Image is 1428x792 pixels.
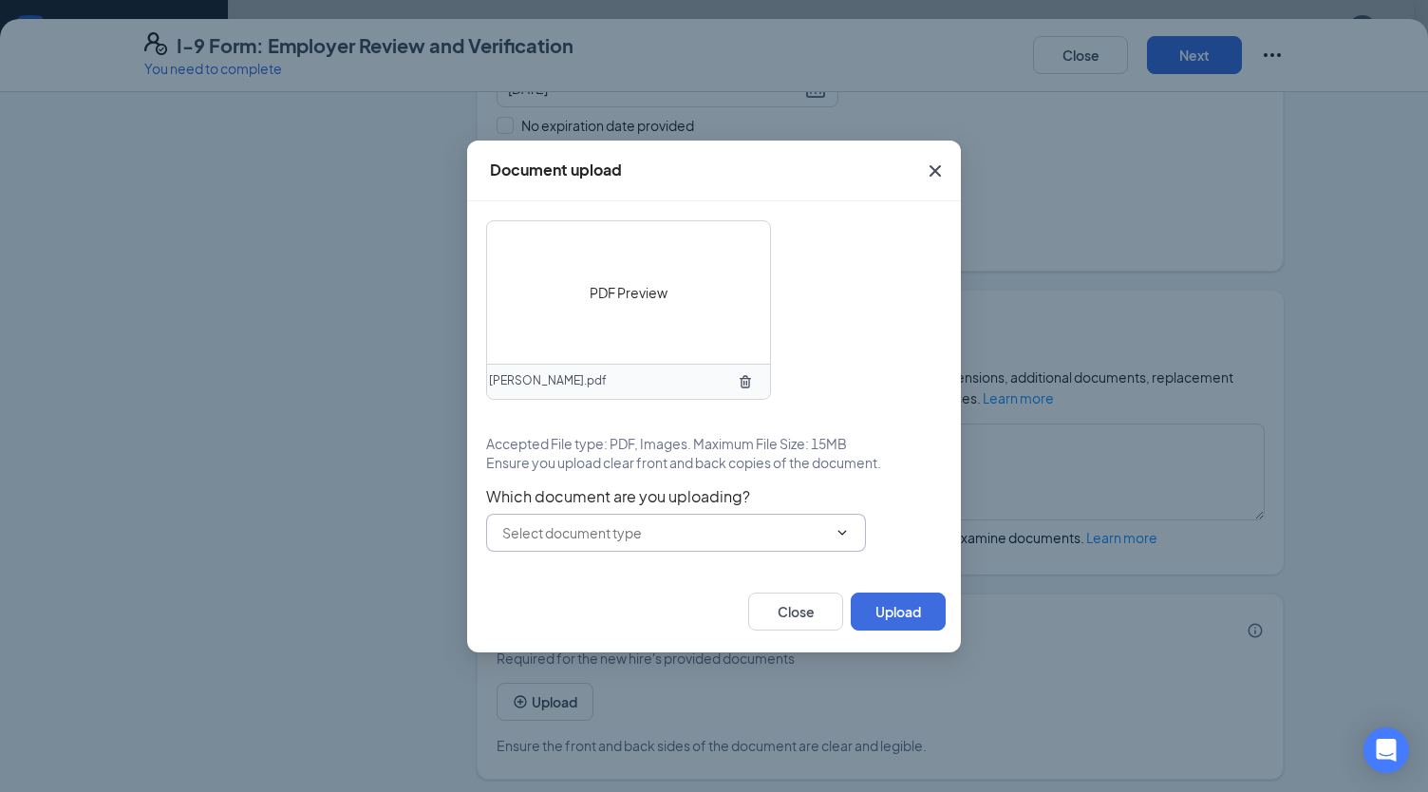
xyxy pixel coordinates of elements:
[910,141,961,201] button: Close
[748,593,843,631] button: Close
[924,160,947,182] svg: Cross
[1363,727,1409,773] div: Open Intercom Messenger
[489,372,607,390] span: [PERSON_NAME].pdf
[738,374,753,389] svg: TrashOutline
[590,282,667,303] span: PDF Preview
[486,434,847,453] span: Accepted File type: PDF, Images. Maximum File Size: 15MB
[730,367,761,397] button: TrashOutline
[835,525,850,540] svg: ChevronDown
[502,522,827,543] input: Select document type
[486,487,942,506] span: Which document are you uploading?
[486,453,881,472] span: Ensure you upload clear front and back copies of the document.
[851,593,946,631] button: Upload
[490,160,622,180] div: Document upload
